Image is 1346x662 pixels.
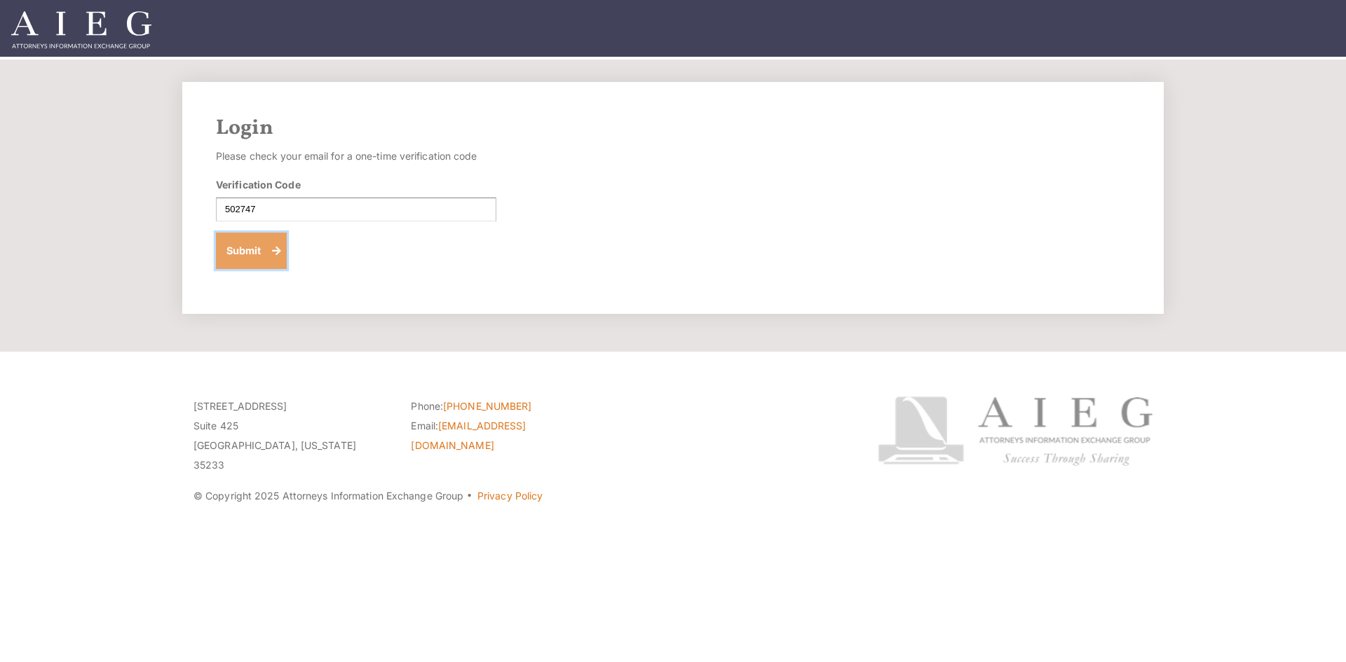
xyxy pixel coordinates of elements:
[411,420,526,451] a: [EMAIL_ADDRESS][DOMAIN_NAME]
[11,11,151,48] img: Attorneys Information Exchange Group
[411,416,607,455] li: Email:
[193,486,825,506] p: © Copyright 2025 Attorneys Information Exchange Group
[216,233,287,269] button: Submit
[411,396,607,416] li: Phone:
[193,396,390,475] p: [STREET_ADDRESS] Suite 425 [GEOGRAPHIC_DATA], [US_STATE] 35233
[216,177,301,192] label: Verification Code
[477,490,543,502] a: Privacy Policy
[216,146,496,166] p: Please check your email for a one-time verification code
[216,116,1130,141] h2: Login
[466,495,473,502] span: ·
[878,396,1153,466] img: Attorneys Information Exchange Group logo
[443,400,531,412] a: [PHONE_NUMBER]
